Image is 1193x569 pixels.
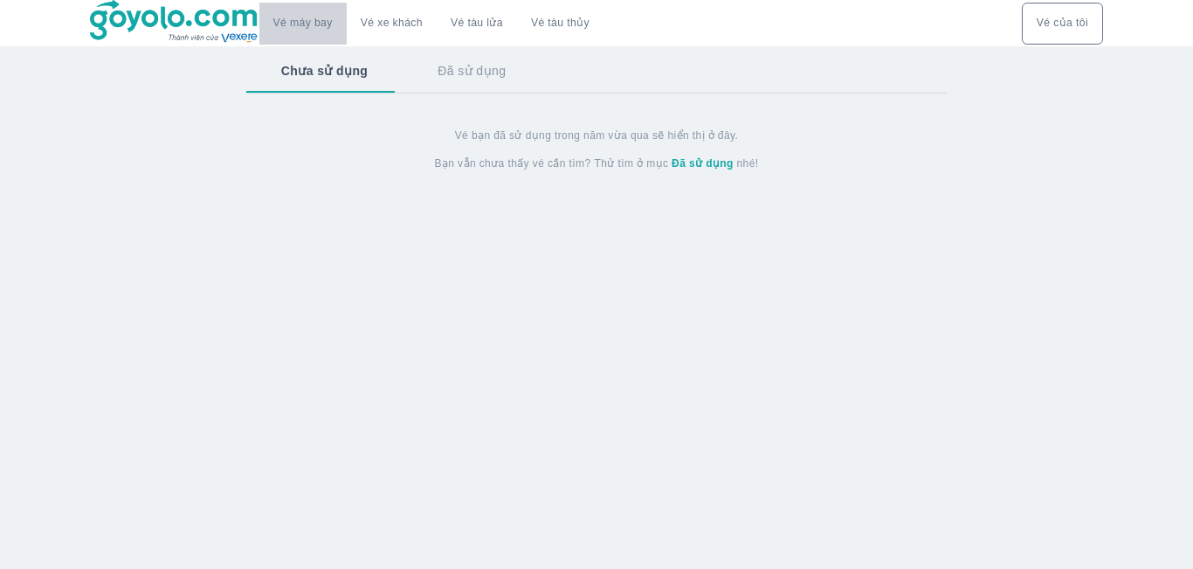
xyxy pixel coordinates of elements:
[246,48,403,94] button: Chưa sử dụng
[437,3,517,45] a: Vé tàu lửa
[273,17,333,30] a: Vé máy bay
[595,156,759,170] span: Thử tìm ở mục nhé!
[403,48,541,94] button: Đã sử dụng
[455,128,739,142] span: Vé bạn đã sử dụng trong năm vừa qua sẽ hiển thị ở đây.
[517,3,603,45] button: Vé tàu thủy
[361,17,423,30] a: Vé xe khách
[259,3,603,45] div: choose transportation mode
[435,156,591,170] span: Bạn vẫn chưa thấy vé cần tìm?
[246,48,947,94] div: basic tabs example
[1022,3,1103,45] button: Vé của tôi
[1022,3,1103,45] div: choose transportation mode
[672,157,734,170] strong: Đã sử dụng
